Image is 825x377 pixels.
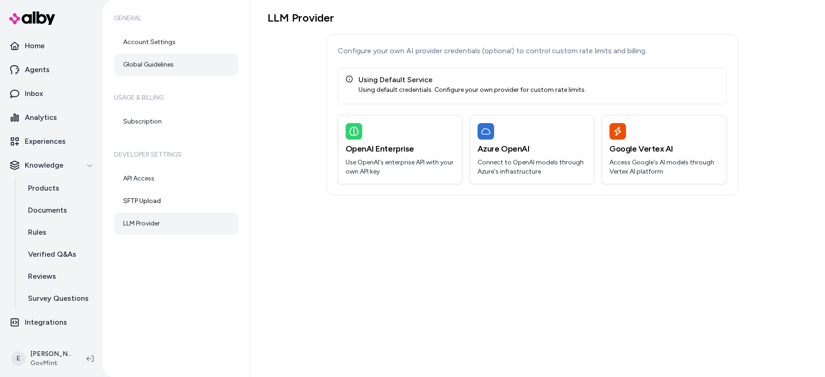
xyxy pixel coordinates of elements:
[609,142,718,155] h3: Google Vertex AI
[25,136,66,147] p: Experiences
[28,249,76,260] p: Verified Q&As
[114,54,239,76] a: Global Guidelines
[28,293,89,304] p: Survey Questions
[114,111,239,133] a: Subscription
[114,31,239,53] a: Account Settings
[11,351,26,366] span: E
[30,349,72,359] p: [PERSON_NAME]
[267,11,797,25] h1: LLM Provider
[25,88,43,99] p: Inbox
[25,160,63,171] p: Knowledge
[30,359,72,368] span: GovMint
[25,40,45,51] p: Home
[338,45,727,56] p: Configure your own AI provider credentials (optional) to control custom rate limits and billing.
[4,83,99,105] a: Inbox
[19,199,99,221] a: Documents
[19,243,99,265] a: Verified Q&As
[28,205,67,216] p: Documents
[19,221,99,243] a: Rules
[609,158,718,176] p: Access Google's AI models through Vertex AI platform
[358,74,586,85] div: Using Default Service
[19,177,99,199] a: Products
[19,287,99,309] a: Survey Questions
[19,265,99,287] a: Reviews
[9,11,55,25] img: alby Logo
[358,85,586,95] div: Using default credentials. Configure your own provider for custom rate limits.
[4,107,99,129] a: Analytics
[346,158,455,176] p: Use OpenAI's enterprise API with your own API key
[114,190,239,212] a: SFTP Upload
[4,35,99,57] a: Home
[114,142,239,168] h6: Developer Settings
[478,158,586,176] p: Connect to OpenAI models through Azure's infrastructure
[114,213,239,235] a: LLM Provider
[346,142,455,155] h3: OpenAI Enterprise
[25,112,57,123] p: Analytics
[25,64,50,75] p: Agents
[114,6,239,31] h6: General
[4,59,99,81] a: Agents
[28,227,46,238] p: Rules
[114,168,239,190] a: API Access
[6,344,79,373] button: E[PERSON_NAME]GovMint
[4,130,99,152] a: Experiences
[4,154,99,176] button: Knowledge
[478,142,586,155] h3: Azure OpenAI
[28,271,56,282] p: Reviews
[28,183,59,194] p: Products
[114,85,239,111] h6: Usage & Billing
[25,317,67,328] p: Integrations
[4,311,99,333] a: Integrations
